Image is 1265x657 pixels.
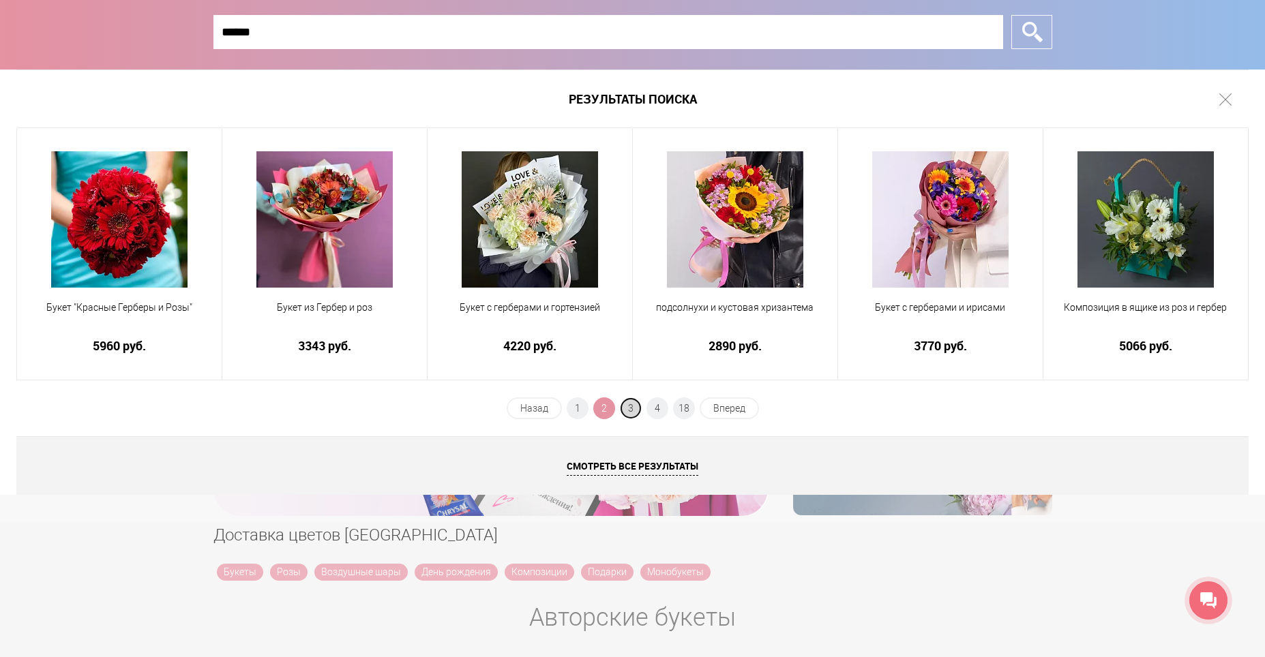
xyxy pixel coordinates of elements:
a: 2890 руб. [642,339,829,353]
span: подсолнухи и кустовая хризантема [642,301,829,315]
h1: Результаты поиска [16,70,1249,128]
a: 1 [567,397,589,419]
a: Вперед [700,397,759,419]
a: Букет с герберами и гортензией [436,301,623,331]
a: 4220 руб. [436,339,623,353]
a: 3770 руб. [847,339,1034,353]
a: Букет "Красные Герберы и Розы" [26,301,213,331]
a: 3 [620,397,642,419]
span: Композиция в ящике из роз и гербер [1052,301,1239,315]
span: Букет с герберами и гортензией [436,301,623,315]
a: Смотреть все результаты [16,436,1249,495]
img: подсолнухи и кустовая хризантема [667,151,803,288]
img: Букет с герберами и ирисами [872,151,1009,288]
span: Букет с герберами и ирисами [847,301,1034,315]
a: 18 [673,397,695,419]
a: Композиция в ящике из роз и гербер [1052,301,1239,331]
span: Смотреть все результаты [567,459,698,476]
a: подсолнухи и кустовая хризантема [642,301,829,331]
img: Букет "Красные Герберы и Розы" [51,151,188,288]
span: Букет из Гербер и роз [231,301,418,315]
a: Букет с герберами и ирисами [847,301,1034,331]
a: 3343 руб. [231,339,418,353]
img: Композиция в ящике из роз и гербер [1077,151,1214,288]
img: Букет из Гербер и роз [256,151,393,288]
span: 2 [593,397,615,419]
a: 5960 руб. [26,339,213,353]
a: Назад [507,397,562,419]
a: 4 [646,397,668,419]
a: 5066 руб. [1052,339,1239,353]
span: Букет "Красные Герберы и Розы" [26,301,213,315]
a: Букет из Гербер и роз [231,301,418,331]
img: Букет с герберами и гортензией [462,151,598,288]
